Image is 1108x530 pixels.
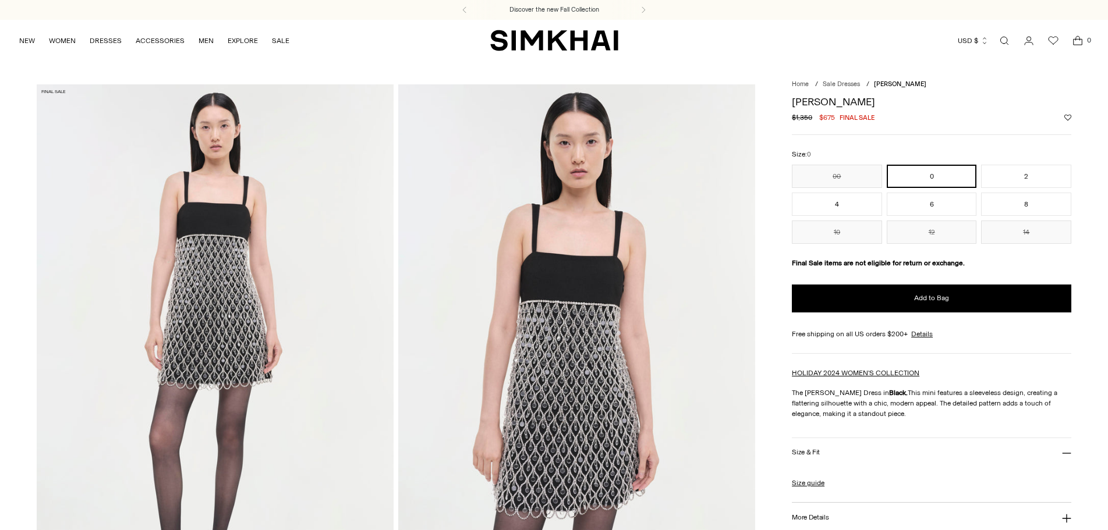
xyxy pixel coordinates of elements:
a: Wishlist [1042,29,1065,52]
button: 8 [981,193,1071,216]
a: SALE [272,28,289,54]
button: 6 [887,193,977,216]
button: 12 [887,220,977,244]
span: 0 [807,151,811,158]
h1: [PERSON_NAME] [792,97,1071,107]
label: Size: [792,149,811,160]
a: MEN [199,28,214,54]
button: Size & Fit [792,438,1071,468]
button: 14 [981,220,1071,244]
div: Free shipping on all US orders $200+ [792,329,1071,339]
span: Add to Bag [914,293,949,303]
a: HOLIDAY 2024 WOMEN'S COLLECTION [792,369,919,377]
h3: More Details [792,514,829,521]
a: Size guide [792,478,824,488]
a: WOMEN [49,28,76,54]
a: ACCESSORIES [136,28,185,54]
button: 0 [887,165,977,188]
button: 00 [792,165,882,188]
a: Open search modal [993,29,1016,52]
a: NEW [19,28,35,54]
p: The [PERSON_NAME] Dress in This mini features a sleeveless design, creating a flattering silhouet... [792,387,1071,419]
a: EXPLORE [228,28,258,54]
button: Add to Bag [792,284,1071,312]
div: / [815,80,818,90]
strong: Final Sale items are not eligible for return or exchange. [792,259,965,267]
a: Sale Dresses [823,80,860,88]
div: / [866,80,869,90]
button: 10 [792,220,882,244]
nav: breadcrumbs [792,80,1071,90]
button: 2 [981,165,1071,188]
span: 0 [1084,35,1094,45]
a: Open cart modal [1066,29,1089,52]
button: USD $ [958,28,989,54]
button: 4 [792,193,882,216]
strong: Black. [889,389,908,397]
span: $675 [819,112,835,123]
s: $1,350 [792,112,812,123]
a: Details [911,329,933,339]
span: [PERSON_NAME] [874,80,926,88]
a: Discover the new Fall Collection [509,5,599,15]
button: Add to Wishlist [1064,114,1071,121]
h3: Size & Fit [792,449,820,456]
a: Go to the account page [1017,29,1040,52]
a: DRESSES [90,28,122,54]
a: Home [792,80,809,88]
a: SIMKHAI [490,29,618,52]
